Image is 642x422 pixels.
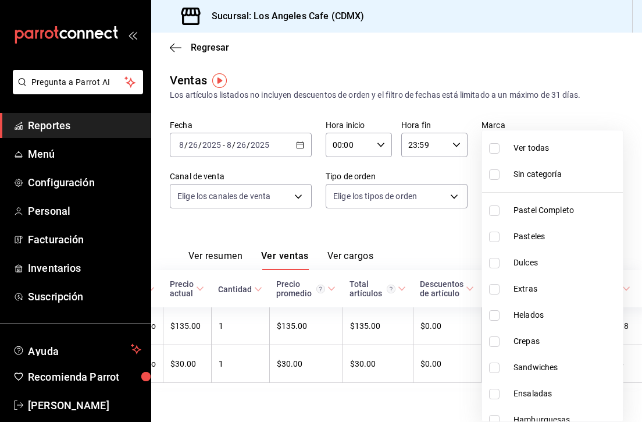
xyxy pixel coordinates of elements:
span: Crepas [513,335,618,347]
span: Extras [513,283,618,295]
img: Tooltip marker [212,73,227,88]
span: Helados [513,309,618,321]
span: Pastel Completo [513,204,618,217]
span: Ensaladas [513,388,618,400]
span: Sandwiches [513,361,618,374]
span: Ver todas [513,142,618,154]
span: Dulces [513,257,618,269]
span: Pasteles [513,230,618,243]
span: Sin categoría [513,168,618,180]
